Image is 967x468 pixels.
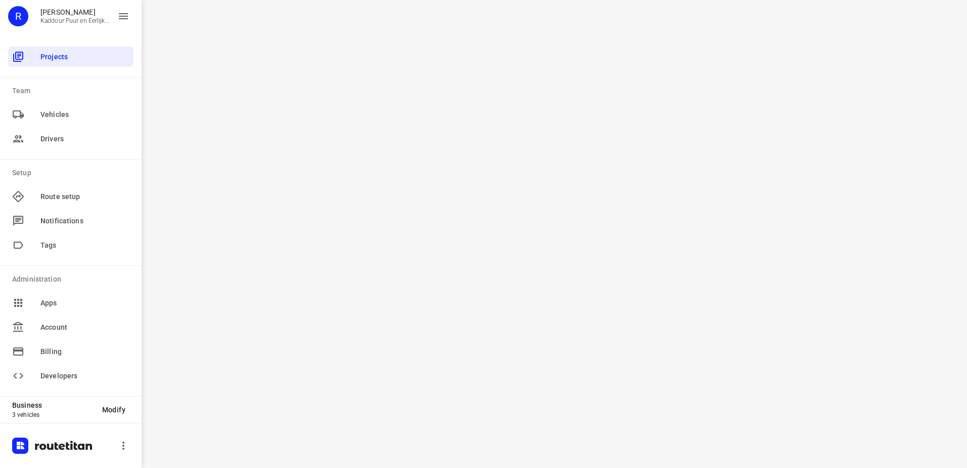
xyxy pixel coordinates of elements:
p: Business [12,401,94,409]
p: Team [12,86,134,96]
div: Billing [8,341,134,362]
div: Notifications [8,211,134,231]
span: Apps [40,298,129,308]
div: Account [8,317,134,337]
p: Administration [12,274,134,285]
div: Projects [8,47,134,67]
p: Setup [12,168,134,178]
span: Account [40,322,129,333]
p: Kaddour Puur en Eerlijk Vlees B.V. [40,17,109,24]
span: Vehicles [40,109,129,120]
div: Tags [8,235,134,255]
span: Tags [40,240,129,251]
div: Developers [8,366,134,386]
button: Modify [94,401,134,419]
p: 3 vehicles [12,411,94,418]
span: Projects [40,52,129,62]
div: Route setup [8,186,134,207]
span: Route setup [40,191,129,202]
span: Billing [40,346,129,357]
span: Notifications [40,216,129,226]
div: R [8,6,28,26]
div: Apps [8,293,134,313]
p: Rachid Kaddour [40,8,109,16]
div: Vehicles [8,104,134,125]
span: Modify [102,406,125,414]
span: Drivers [40,134,129,144]
span: Developers [40,371,129,381]
div: Drivers [8,129,134,149]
